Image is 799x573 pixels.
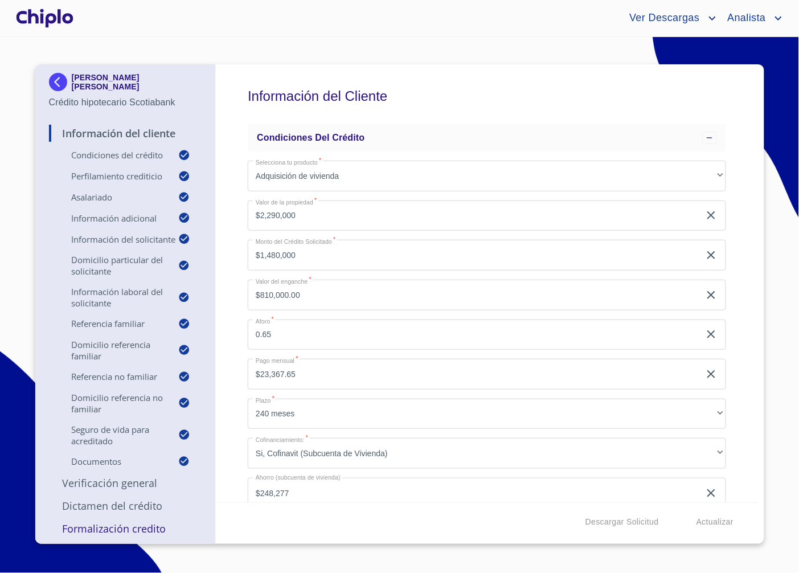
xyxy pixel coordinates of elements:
button: clear input [704,208,718,222]
p: Información adicional [49,212,179,224]
p: Seguro de Vida para Acreditado [49,424,179,447]
button: clear input [704,288,718,302]
button: clear input [704,328,718,341]
div: [PERSON_NAME] [PERSON_NAME] [49,73,202,96]
p: Información Laboral del Solicitante [49,286,179,309]
button: Descargar Solicitud [581,511,663,533]
p: Información del Solicitante [49,234,179,245]
span: Actualizar [696,515,734,529]
div: Si, Cofinavit (Subcuenta de Vivienda) [248,438,726,469]
span: Descargar Solicitud [585,515,659,529]
p: Dictamen del Crédito [49,499,202,513]
img: Docupass spot blue [49,73,72,91]
span: Condiciones del Crédito [257,133,364,142]
span: Analista [719,9,772,27]
p: Asalariado [49,191,179,203]
p: Verificación General [49,476,202,490]
p: Referencia Familiar [49,318,179,329]
button: account of current user [621,9,719,27]
p: Domicilio Referencia No Familiar [49,392,179,415]
button: account of current user [719,9,785,27]
p: Domicilio Referencia Familiar [49,339,179,362]
p: Crédito hipotecario Scotiabank [49,96,202,109]
p: Perfilamiento crediticio [49,170,179,182]
p: Domicilio Particular del Solicitante [49,254,179,277]
h5: Información del Cliente [248,73,726,120]
p: Formalización Credito [49,522,202,535]
p: Condiciones del Crédito [49,149,179,161]
div: 240 meses [248,399,726,429]
p: Referencia No Familiar [49,371,179,382]
p: Información del Cliente [49,126,202,140]
button: clear input [704,367,718,381]
div: Adquisición de vivienda [248,161,726,191]
button: clear input [704,486,718,500]
p: Documentos [49,456,179,467]
span: Ver Descargas [621,9,705,27]
p: [PERSON_NAME] [PERSON_NAME] [72,73,202,91]
div: Condiciones del Crédito [248,124,726,152]
button: clear input [704,248,718,262]
button: Actualizar [692,511,738,533]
